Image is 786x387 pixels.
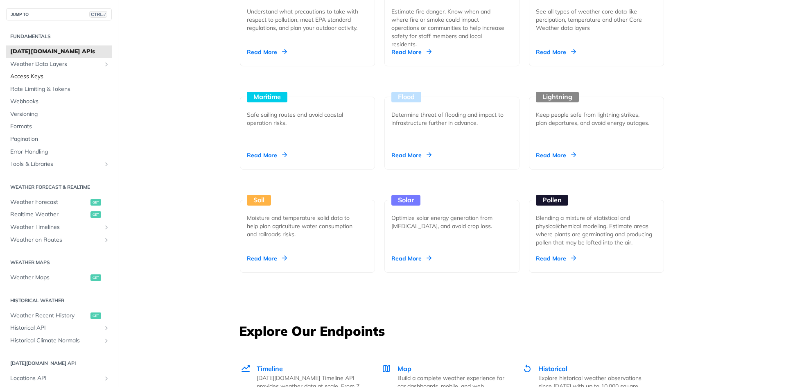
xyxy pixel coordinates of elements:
a: Locations APIShow subpages for Locations API [6,372,112,385]
h2: Historical Weather [6,297,112,304]
div: See all types of weather core data like percipation, temperature and other Core Weather data layers [536,7,650,32]
a: Realtime Weatherget [6,208,112,221]
div: Pollen [536,195,568,206]
div: Optimize solar energy generation from [MEDICAL_DATA], and avoid crop loss. [391,214,506,230]
div: Determine threat of flooding and impact to infrastructure further in advance. [391,111,506,127]
div: Blending a mixture of statistical and physical/chemical modeling. Estimate areas where plants are... [536,214,657,247]
button: Show subpages for Historical Climate Normals [103,337,110,344]
span: Timeline [257,364,283,373]
a: Weather Mapsget [6,272,112,284]
div: Read More [247,151,287,159]
div: Moisture and temperature solid data to help plan agriculture water consumption and railroads risks. [247,214,361,238]
div: Read More [391,254,431,263]
button: Show subpages for Weather on Routes [103,237,110,243]
span: Realtime Weather [10,210,88,219]
span: Historical [538,364,567,373]
button: Show subpages for Tools & Libraries [103,161,110,167]
span: Formats [10,122,110,131]
div: Read More [391,48,431,56]
div: Maritime [247,92,287,102]
button: Show subpages for Weather Data Layers [103,61,110,68]
div: Flood [391,92,421,102]
span: Weather Recent History [10,312,88,320]
a: Flood Determine threat of flooding and impact to infrastructure further in advance. Read More [381,66,523,170]
div: Read More [536,254,576,263]
a: Weather Recent Historyget [6,310,112,322]
span: get [90,199,101,206]
a: Versioning [6,108,112,120]
div: Solar [391,195,420,206]
span: Map [398,364,411,373]
button: Show subpages for Weather Timelines [103,224,110,231]
span: Weather Maps [10,274,88,282]
span: Pagination [10,135,110,143]
span: Error Handling [10,148,110,156]
div: Keep people safe from lightning strikes, plan departures, and avoid energy outages. [536,111,650,127]
a: Pagination [6,133,112,145]
span: Weather Forecast [10,198,88,206]
img: Historical [522,364,532,373]
div: Soil [247,195,271,206]
a: Rate Limiting & Tokens [6,83,112,95]
h2: [DATE][DOMAIN_NAME] API [6,360,112,367]
a: Pollen Blending a mixture of statistical and physical/chemical modeling. Estimate areas where pla... [526,170,667,273]
div: Read More [536,151,576,159]
h3: Explore Our Endpoints [239,322,665,340]
button: JUMP TOCTRL-/ [6,8,112,20]
div: Read More [536,48,576,56]
span: Historical API [10,324,101,332]
a: Error Handling [6,146,112,158]
div: Understand what precautions to take with respect to pollution, meet EPA standard regulations, and... [247,7,361,32]
a: Access Keys [6,70,112,83]
h2: Fundamentals [6,33,112,40]
span: get [90,274,101,281]
span: Versioning [10,110,110,118]
span: CTRL-/ [89,11,107,18]
span: Weather Data Layers [10,60,101,68]
a: Historical Climate NormalsShow subpages for Historical Climate Normals [6,335,112,347]
a: Historical APIShow subpages for Historical API [6,322,112,334]
span: Weather Timelines [10,223,101,231]
span: get [90,211,101,218]
h2: Weather Maps [6,259,112,266]
span: [DATE][DOMAIN_NAME] APIs [10,48,110,56]
a: Weather Data LayersShow subpages for Weather Data Layers [6,58,112,70]
span: Access Keys [10,72,110,81]
a: Formats [6,120,112,133]
span: Locations API [10,374,101,382]
a: Maritime Safe sailing routes and avoid coastal operation risks. Read More [237,66,378,170]
span: Webhooks [10,97,110,106]
a: Weather on RoutesShow subpages for Weather on Routes [6,234,112,246]
span: Historical Climate Normals [10,337,101,345]
span: Rate Limiting & Tokens [10,85,110,93]
span: Weather on Routes [10,236,101,244]
img: Map [382,364,391,373]
a: Solar Optimize solar energy generation from [MEDICAL_DATA], and avoid crop loss. Read More [381,170,523,273]
button: Show subpages for Historical API [103,325,110,331]
div: Safe sailing routes and avoid coastal operation risks. [247,111,361,127]
div: Read More [247,254,287,263]
span: Tools & Libraries [10,160,101,168]
a: Webhooks [6,95,112,108]
img: Timeline [241,364,251,373]
a: Lightning Keep people safe from lightning strikes, plan departures, and avoid energy outages. Rea... [526,66,667,170]
div: Estimate fire danger. Know when and where fire or smoke could impact operations or communities to... [391,7,506,48]
a: Weather TimelinesShow subpages for Weather Timelines [6,221,112,233]
a: Tools & LibrariesShow subpages for Tools & Libraries [6,158,112,170]
a: Weather Forecastget [6,196,112,208]
span: get [90,312,101,319]
div: Read More [247,48,287,56]
a: [DATE][DOMAIN_NAME] APIs [6,45,112,58]
button: Show subpages for Locations API [103,375,110,382]
h2: Weather Forecast & realtime [6,183,112,191]
a: Soil Moisture and temperature solid data to help plan agriculture water consumption and railroads... [237,170,378,273]
div: Lightning [536,92,579,102]
div: Read More [391,151,431,159]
